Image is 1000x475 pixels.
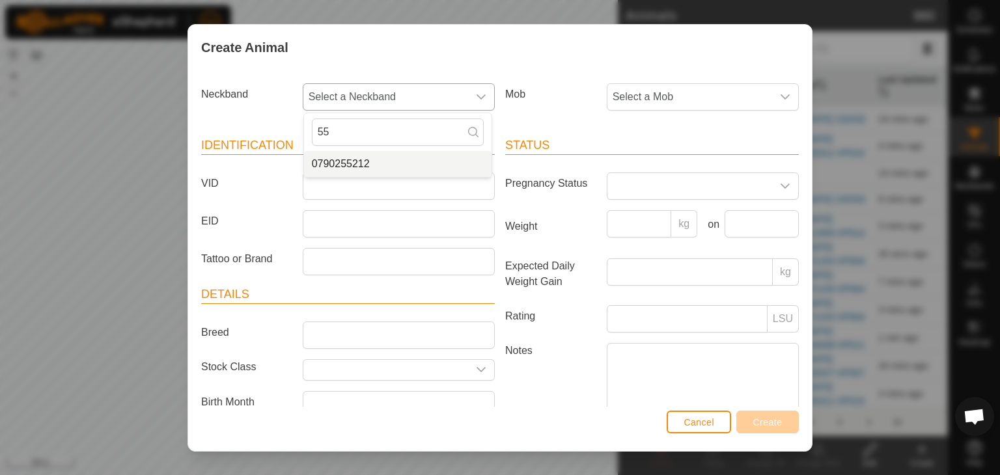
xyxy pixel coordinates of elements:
label: Neckband [196,83,298,105]
div: Open chat [955,397,994,436]
label: Expected Daily Weight Gain [500,258,602,290]
span: Create [753,417,783,428]
div: dropdown trigger [468,360,494,380]
label: VID [196,172,298,195]
span: Select a Mob [607,84,772,110]
div: dropdown trigger [468,84,494,110]
label: Notes [500,343,602,416]
span: 0790255212 [312,156,370,172]
label: Stock Class [196,359,298,375]
p-inputgroup-addon: kg [773,258,799,286]
header: Details [201,286,495,304]
label: EID [196,210,298,232]
div: dropdown trigger [772,173,798,199]
label: Mob [500,83,602,105]
button: Create [736,411,799,433]
p-inputgroup-addon: LSU [768,305,799,332]
label: Weight [500,210,602,243]
p-inputgroup-addon: kg [671,210,697,238]
button: Cancel [667,411,731,433]
header: Status [505,137,799,155]
header: Identification [201,137,495,155]
label: on [702,217,719,232]
span: Create Animal [201,38,288,57]
div: dropdown trigger [772,84,798,110]
label: Tattoo or Brand [196,248,298,270]
label: Rating [500,305,602,327]
span: Cancel [684,417,714,428]
ul: Option List [304,151,492,177]
label: Breed [196,321,298,344]
label: Birth Month [196,391,298,413]
span: Select a Neckband [303,84,468,110]
li: 0790255212 [304,151,492,177]
label: Pregnancy Status [500,172,602,195]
